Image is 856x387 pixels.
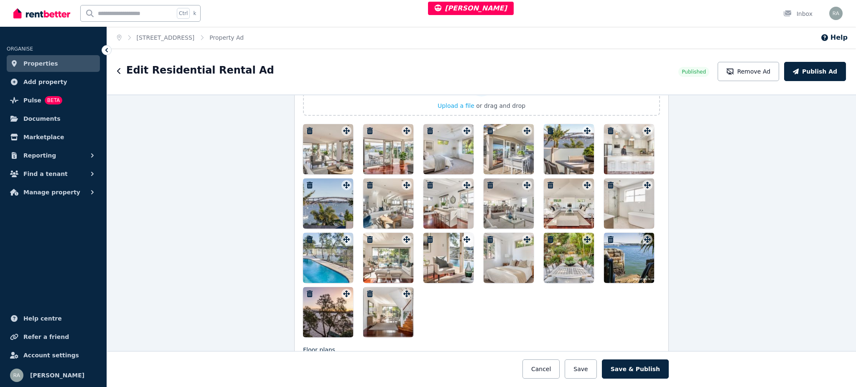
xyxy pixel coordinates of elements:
[522,359,560,379] button: Cancel
[23,150,56,160] span: Reporting
[23,187,80,197] span: Manage property
[820,33,848,43] button: Help
[23,77,67,87] span: Add property
[7,46,33,52] span: ORGANISE
[7,184,100,201] button: Manage property
[193,10,196,17] span: k
[438,102,474,109] span: Upload a file
[7,55,100,72] a: Properties
[7,147,100,164] button: Reporting
[7,129,100,145] a: Marketplace
[7,165,100,182] button: Find a tenant
[23,350,79,360] span: Account settings
[209,34,244,41] a: Property Ad
[23,114,61,124] span: Documents
[7,328,100,345] a: Refer a friend
[476,102,525,109] span: or drag and drop
[7,347,100,364] a: Account settings
[438,102,525,110] button: Upload a file or drag and drop
[107,27,254,48] nav: Breadcrumb
[783,10,813,18] div: Inbox
[682,69,706,75] span: Published
[602,359,669,379] button: Save & Publish
[718,62,779,81] button: Remove Ad
[23,169,68,179] span: Find a tenant
[23,332,69,342] span: Refer a friend
[23,59,58,69] span: Properties
[303,346,660,354] p: Floor plans
[137,34,195,41] a: [STREET_ADDRESS]
[435,4,507,12] span: [PERSON_NAME]
[177,8,190,19] span: Ctrl
[23,95,41,105] span: Pulse
[7,92,100,109] a: PulseBETA
[126,64,274,77] h1: Edit Residential Rental Ad
[7,74,100,90] a: Add property
[565,359,596,379] button: Save
[23,132,64,142] span: Marketplace
[784,62,846,81] button: Publish Ad
[7,110,100,127] a: Documents
[45,96,62,104] span: BETA
[30,370,84,380] span: [PERSON_NAME]
[7,310,100,327] a: Help centre
[23,313,62,323] span: Help centre
[13,7,70,20] img: RentBetter
[10,369,23,382] img: Rochelle Alvarez
[829,7,843,20] img: Rochelle Alvarez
